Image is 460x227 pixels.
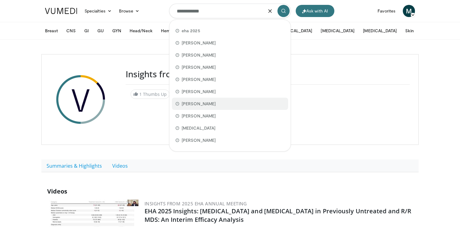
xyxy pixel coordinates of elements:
[169,4,291,18] input: Search topics, interventions
[145,201,247,207] a: Insights from 2025 EHA Annual Meeting
[157,25,189,37] button: Hematology
[81,5,115,17] a: Specialties
[109,25,125,37] button: GYN
[182,137,216,143] span: [PERSON_NAME]
[63,25,79,37] button: CNS
[126,69,410,79] h3: Insights from 2025 EHA Annual Meeting
[139,91,142,97] span: 1
[182,52,216,58] span: [PERSON_NAME]
[94,25,107,37] button: GU
[182,64,216,70] span: [PERSON_NAME]
[145,207,411,224] a: EHA 2025 Insights: [MEDICAL_DATA] and [MEDICAL_DATA] in Previously Untreated and R/R MDS: An Inte...
[182,76,216,82] span: [PERSON_NAME]
[45,8,77,14] img: VuMedi Logo
[317,25,358,37] button: [MEDICAL_DATA]
[182,125,215,131] span: [MEDICAL_DATA]
[115,5,143,17] a: Browse
[131,89,169,99] a: 1 Thumbs Up
[182,89,216,95] span: [PERSON_NAME]
[374,5,399,17] a: Favorites
[182,101,216,107] span: [PERSON_NAME]
[182,28,200,34] span: eha 2025
[296,5,334,17] button: Ask with AI
[81,25,92,37] button: GI
[47,187,67,195] span: Videos
[403,5,415,17] a: M
[107,159,133,172] a: Videos
[275,25,316,37] button: [MEDICAL_DATA]
[182,40,216,46] span: [PERSON_NAME]
[41,25,61,37] button: Breast
[126,25,156,37] button: Head/Neck
[182,113,216,119] span: [PERSON_NAME]
[402,25,417,37] button: Skin
[41,159,107,172] a: Summaries & Highlights
[359,25,400,37] button: [MEDICAL_DATA]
